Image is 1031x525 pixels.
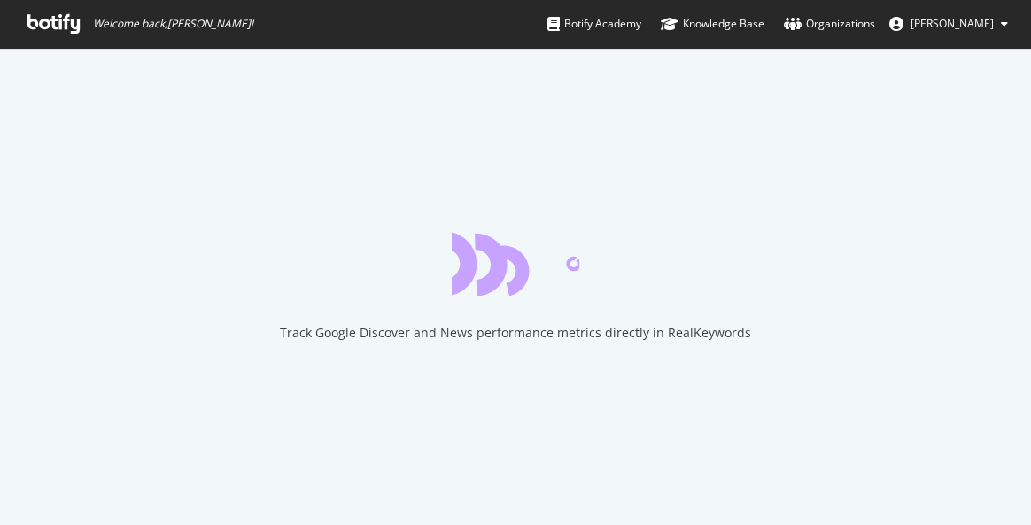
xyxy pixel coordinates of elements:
[875,10,1022,38] button: [PERSON_NAME]
[452,232,579,296] div: animation
[93,17,253,31] span: Welcome back, [PERSON_NAME] !
[784,15,875,33] div: Organizations
[911,16,994,31] span: Wilson Yen
[661,15,764,33] div: Knowledge Base
[280,324,751,342] div: Track Google Discover and News performance metrics directly in RealKeywords
[547,15,641,33] div: Botify Academy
